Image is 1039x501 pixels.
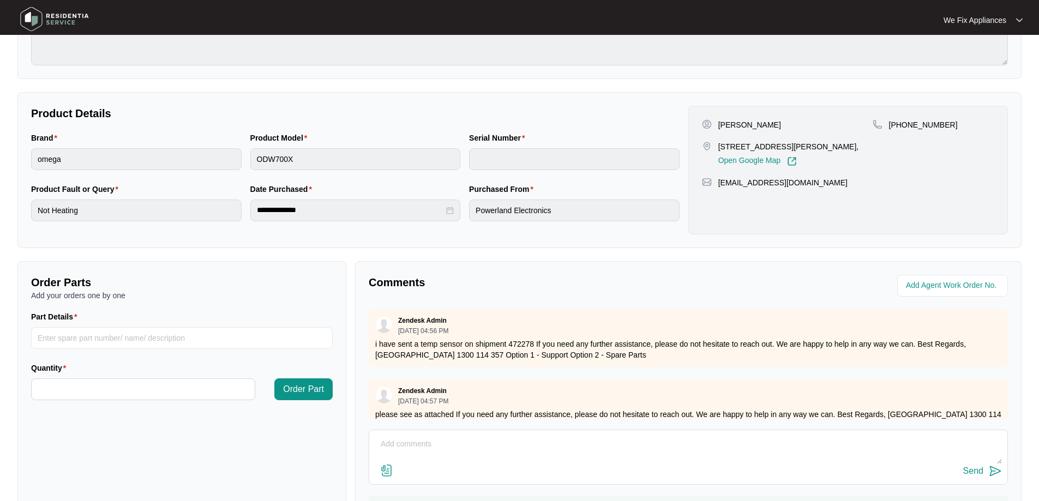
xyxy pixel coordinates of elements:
p: [DATE] 04:57 PM [398,398,448,405]
input: Purchased From [469,200,680,221]
p: Comments [369,275,681,290]
img: Link-External [787,156,797,166]
a: Open Google Map [718,156,797,166]
label: Brand [31,132,62,143]
img: dropdown arrow [1016,17,1023,23]
p: We Fix Appliances [944,15,1006,26]
input: Product Model [250,148,461,170]
label: Product Fault or Query [31,184,123,195]
label: Date Purchased [250,184,316,195]
img: residentia service logo [16,3,93,35]
img: user.svg [376,317,392,333]
img: map-pin [702,177,712,187]
p: Add your orders one by one [31,290,333,301]
input: Add Agent Work Order No. [906,279,1001,292]
button: Send [963,464,1002,479]
p: Product Details [31,106,680,121]
label: Part Details [31,311,82,322]
img: user.svg [376,387,392,403]
input: Date Purchased [257,204,445,216]
p: Order Parts [31,275,333,290]
p: [PHONE_NUMBER] [889,119,958,130]
input: Quantity [32,379,255,400]
img: user-pin [702,119,712,129]
input: Part Details [31,327,333,349]
input: Product Fault or Query [31,200,242,221]
input: Serial Number [469,148,680,170]
p: Zendesk Admin [398,316,447,325]
label: Quantity [31,363,70,373]
p: [STREET_ADDRESS][PERSON_NAME], [718,141,859,152]
img: send-icon.svg [989,464,1002,478]
img: file-attachment-doc.svg [380,464,393,477]
p: Zendesk Admin [398,387,447,395]
label: Serial Number [469,132,529,143]
input: Brand [31,148,242,170]
p: [PERSON_NAME] [718,119,781,130]
button: Order Part [274,378,333,400]
div: Send [963,466,983,476]
p: [EMAIL_ADDRESS][DOMAIN_NAME] [718,177,848,188]
span: Order Part [283,383,324,396]
p: i have sent a temp sensor on shipment 472278 If you need any further assistance, please do not he... [375,339,1001,360]
img: map-pin [873,119,882,129]
p: please see as attached If you need any further assistance, please do not hesitate to reach out. W... [375,409,1001,431]
label: Product Model [250,132,312,143]
label: Purchased From [469,184,538,195]
p: [DATE] 04:56 PM [398,328,448,334]
img: map-pin [702,141,712,151]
